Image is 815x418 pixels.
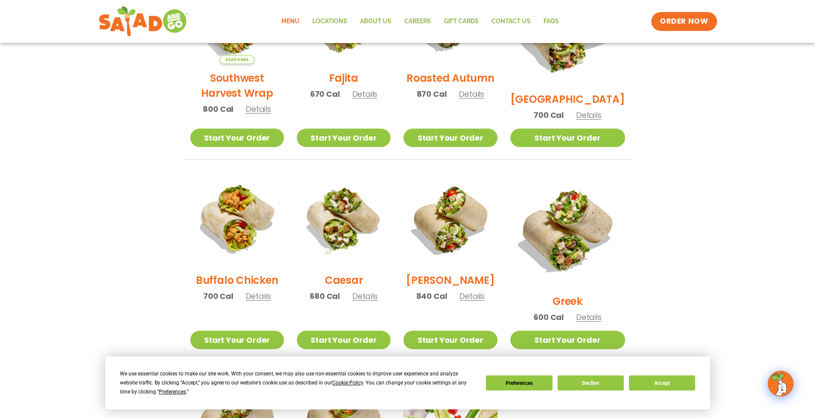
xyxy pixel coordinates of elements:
h2: Roasted Autumn [406,71,494,86]
button: Accept [629,375,695,390]
a: Start Your Order [297,129,391,147]
h2: Fajita [329,71,358,86]
a: Start Your Order [190,331,284,349]
img: wpChatIcon [769,372,793,396]
img: Product photo for Cobb Wrap [403,172,497,266]
span: 840 Cal [416,290,447,302]
a: Start Your Order [510,331,625,349]
a: Locations [306,12,354,31]
a: Careers [398,12,437,31]
span: Preferences [159,389,186,395]
a: FAQs [537,12,565,31]
h2: [GEOGRAPHIC_DATA] [510,92,625,107]
a: Start Your Order [510,129,625,147]
span: 800 Cal [203,103,233,115]
span: Seasonal [220,55,254,64]
span: 600 Cal [534,311,564,323]
img: Product photo for Greek Wrap [510,172,625,287]
span: 700 Cal [534,109,564,121]
span: Details [352,291,378,301]
span: Details [576,110,601,120]
span: 670 Cal [310,88,340,100]
button: Decline [558,375,624,390]
a: About Us [354,12,398,31]
button: Preferences [486,375,552,390]
div: Cookie Consent Prompt [105,357,710,409]
span: 700 Cal [203,290,233,302]
a: Menu [275,12,306,31]
span: Cookie Policy [332,380,363,386]
h2: Caesar [325,273,363,288]
span: Details [246,291,271,301]
span: Details [459,89,484,99]
span: Details [576,312,601,323]
h2: [PERSON_NAME] [406,273,494,288]
span: 870 Cal [417,88,447,100]
a: GIFT CARDS [437,12,485,31]
h2: Greek [552,294,583,309]
a: ORDER NOW [651,12,717,31]
a: Start Your Order [190,129,284,147]
span: 680 Cal [310,290,340,302]
a: Start Your Order [403,331,497,349]
img: Product photo for Caesar Wrap [297,172,391,266]
span: ORDER NOW [660,16,708,27]
h2: Buffalo Chicken [196,273,278,288]
img: Product photo for Buffalo Chicken Wrap [190,172,284,266]
a: Contact Us [485,12,537,31]
a: Start Your Order [403,129,497,147]
span: Details [246,104,271,114]
a: Start Your Order [297,331,391,349]
div: We use essential cookies to make our site work. With your consent, we may also use non-essential ... [120,369,476,396]
nav: Menu [275,12,565,31]
h2: Southwest Harvest Wrap [190,71,284,101]
span: Details [459,291,485,301]
span: Details [352,89,378,99]
img: new-SAG-logo-768×292 [98,4,189,39]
